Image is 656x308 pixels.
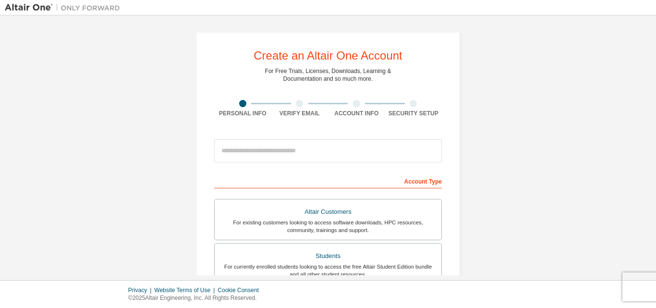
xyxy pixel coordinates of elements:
img: Altair One [5,3,125,12]
div: Students [220,249,436,263]
div: Altair Customers [220,205,436,219]
div: For existing customers looking to access software downloads, HPC resources, community, trainings ... [220,219,436,234]
div: Cookie Consent [218,286,264,294]
div: Personal Info [214,110,271,117]
p: © 2025 Altair Engineering, Inc. All Rights Reserved. [128,294,265,302]
div: Create an Altair One Account [254,50,402,62]
div: Account Info [328,110,385,117]
div: For currently enrolled students looking to access the free Altair Student Edition bundle and all ... [220,263,436,278]
div: Account Type [214,173,442,188]
div: Privacy [128,286,154,294]
div: Website Terms of Use [154,286,218,294]
div: Verify Email [271,110,328,117]
div: Security Setup [385,110,442,117]
div: For Free Trials, Licenses, Downloads, Learning & Documentation and so much more. [265,67,391,83]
